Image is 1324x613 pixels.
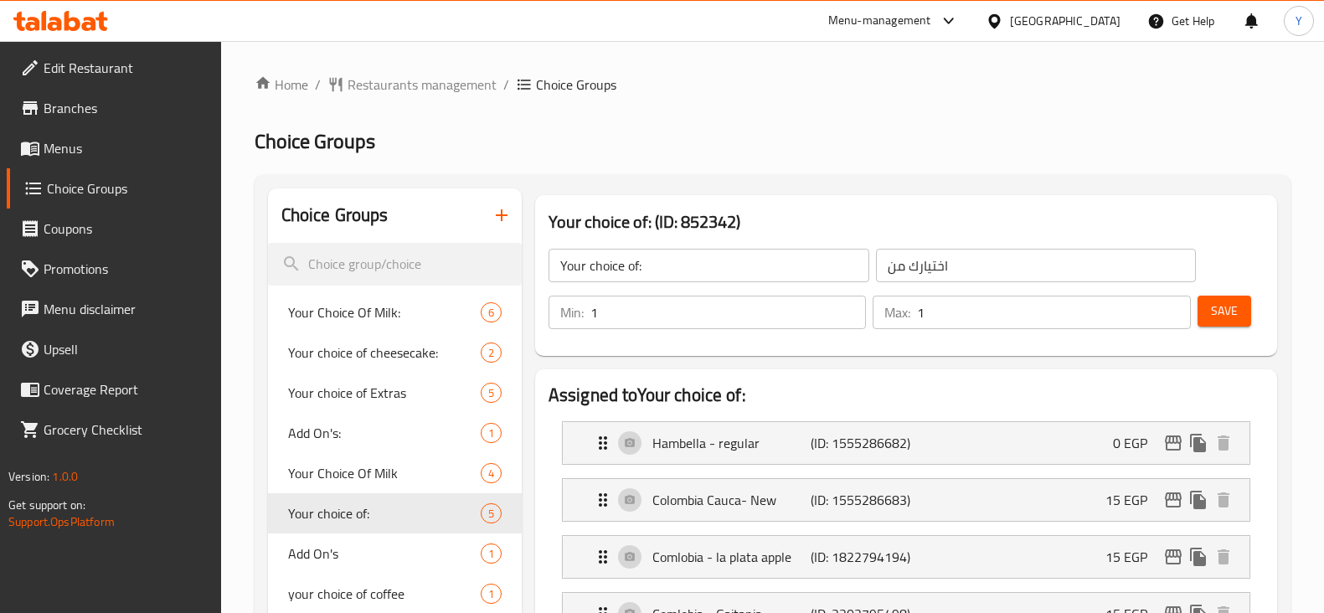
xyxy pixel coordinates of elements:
p: Colombia Cauca- New [652,490,811,510]
span: your choice of coffee [288,584,481,604]
div: Choices [481,383,502,403]
div: Your choice of Extras5 [268,373,522,413]
span: Promotions [44,259,208,279]
p: Max: [884,302,910,322]
span: Menu disclaimer [44,299,208,319]
span: Your choice of: [288,503,481,523]
button: duplicate [1186,544,1211,569]
span: Restaurants management [348,75,497,95]
span: 1 [482,546,501,562]
span: Coupons [44,219,208,239]
span: 5 [482,385,501,401]
button: edit [1161,430,1186,456]
li: Expand [549,415,1264,471]
div: Your Choice Of Milk4 [268,453,522,493]
p: Hambella - regular [652,433,811,453]
span: 1 [482,586,501,602]
span: Edit Restaurant [44,58,208,78]
span: Coverage Report [44,379,208,399]
div: Choices [481,463,502,483]
li: / [315,75,321,95]
span: Your choice of Extras [288,383,481,403]
span: Version: [8,466,49,487]
a: Branches [7,88,221,128]
div: Add On's1 [268,533,522,574]
p: 0 EGP [1113,433,1161,453]
button: Save [1198,296,1251,327]
h3: Your choice of: (ID: 852342) [549,209,1264,235]
div: Expand [563,422,1249,464]
div: Expand [563,479,1249,521]
a: Home [255,75,308,95]
span: 2 [482,345,501,361]
p: Comlobia - la plata apple [652,547,811,567]
span: Upsell [44,339,208,359]
div: Add On's:1 [268,413,522,453]
span: Your choice of cheesecake: [288,343,481,363]
h2: Choice Groups [281,203,389,228]
a: Promotions [7,249,221,289]
input: search [268,243,522,286]
div: Choices [481,343,502,363]
nav: breadcrumb [255,75,1291,95]
button: delete [1211,430,1236,456]
span: Choice Groups [47,178,208,198]
p: Min: [560,302,584,322]
span: Your Choice Of Milk: [288,302,481,322]
a: Restaurants management [327,75,497,95]
a: Coverage Report [7,369,221,410]
span: Save [1211,301,1238,322]
p: 15 EGP [1105,490,1161,510]
button: edit [1161,544,1186,569]
p: (ID: 1555286682) [811,433,916,453]
p: (ID: 1822794194) [811,547,916,567]
span: Branches [44,98,208,118]
button: duplicate [1186,487,1211,513]
span: Get support on: [8,494,85,516]
div: Your choice of cheesecake:2 [268,332,522,373]
a: Upsell [7,329,221,369]
span: Your Choice Of Milk [288,463,481,483]
button: duplicate [1186,430,1211,456]
span: Y [1296,12,1302,30]
span: 4 [482,466,501,482]
span: Menus [44,138,208,158]
span: Choice Groups [536,75,616,95]
div: Your choice of:5 [268,493,522,533]
li: Expand [549,528,1264,585]
span: Grocery Checklist [44,420,208,440]
div: Choices [481,503,502,523]
li: / [503,75,509,95]
div: [GEOGRAPHIC_DATA] [1010,12,1121,30]
a: Menus [7,128,221,168]
div: Your Choice Of Milk:6 [268,292,522,332]
button: delete [1211,487,1236,513]
span: Add On's: [288,423,481,443]
span: 1.0.0 [52,466,78,487]
h2: Assigned to Your choice of: [549,383,1264,408]
p: 15 EGP [1105,547,1161,567]
span: 5 [482,506,501,522]
button: delete [1211,544,1236,569]
div: Choices [481,543,502,564]
a: Menu disclaimer [7,289,221,329]
span: 6 [482,305,501,321]
span: Add On's [288,543,481,564]
a: Choice Groups [7,168,221,209]
button: edit [1161,487,1186,513]
div: Choices [481,423,502,443]
a: Grocery Checklist [7,410,221,450]
a: Edit Restaurant [7,48,221,88]
span: Choice Groups [255,122,375,160]
div: Menu-management [828,11,931,31]
a: Coupons [7,209,221,249]
a: Support.OpsPlatform [8,511,115,533]
div: Choices [481,302,502,322]
p: (ID: 1555286683) [811,490,916,510]
span: 1 [482,425,501,441]
li: Expand [549,471,1264,528]
div: Expand [563,536,1249,578]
